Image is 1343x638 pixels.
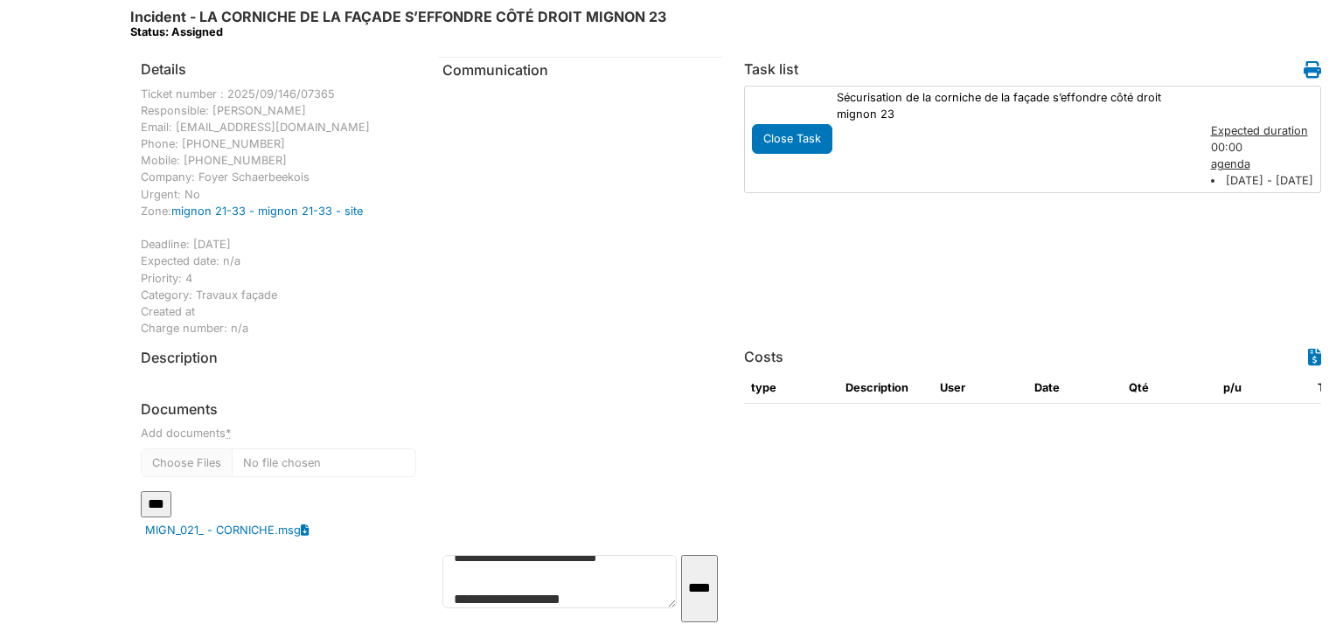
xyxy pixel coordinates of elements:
div: Expected duration [1211,122,1319,139]
a: mignon 21-33 - mignon 21-33 - site [171,205,363,218]
div: agenda [1211,156,1319,172]
h6: Incident - LA CORNICHE DE LA FAÇADE S’EFFONDRE CÔTÉ DROIT MIGNON 23 [130,9,666,39]
li: [DATE] - [DATE] [1211,172,1319,189]
div: Sécurisation de la corniche de la façade s’effondre côté droit mignon 23 [828,89,1202,122]
label: Add documents [141,425,231,441]
a: MIGN_021_ - CORNICHE.msg [145,522,301,538]
h6: Task list [744,61,798,78]
div: Ticket number : 2025/09/146/07365 Responsible: [PERSON_NAME] Email: [EMAIL_ADDRESS][DOMAIN_NAME] ... [141,86,416,337]
th: Date [1027,372,1122,404]
div: Status: Assigned [130,25,666,38]
h6: Description [141,350,218,366]
th: type [744,372,839,404]
th: Description [839,372,933,404]
span: translation missing: en.communication.communication [442,61,548,79]
span: translation missing: en.todo.action.close_task [763,132,821,145]
th: p/u [1216,372,1311,404]
h6: Costs [744,349,783,365]
h6: Details [141,61,186,78]
th: User [933,372,1027,404]
div: 00:00 [1202,122,1327,190]
h6: Documents [141,401,416,418]
a: Close Task [752,128,832,147]
i: Work order [1304,61,1321,79]
abbr: required [226,426,231,440]
th: Qté [1122,372,1216,404]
